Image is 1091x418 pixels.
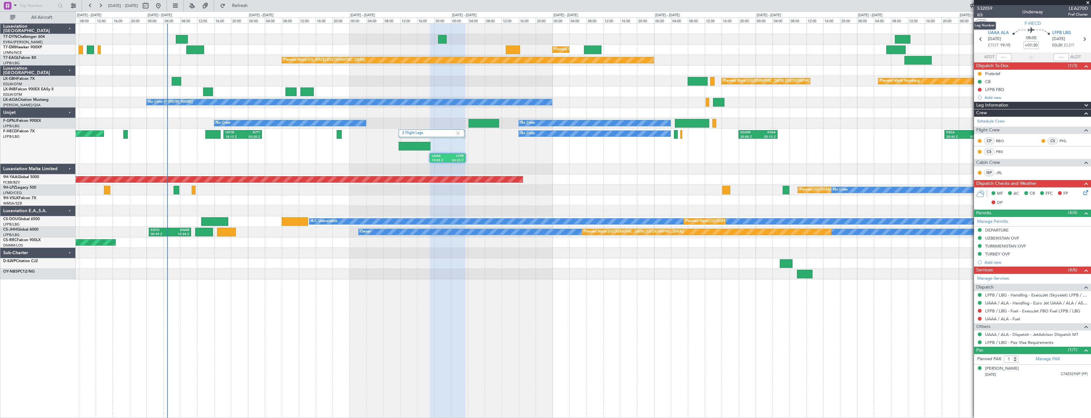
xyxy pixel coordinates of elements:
[996,170,1010,176] a: JRL
[977,5,992,12] span: 532059
[3,103,41,108] a: [PERSON_NAME]/QSA
[552,17,569,23] div: 00:00
[248,17,265,23] div: 00:00
[789,17,806,23] div: 08:00
[217,1,255,11] button: Refresh
[17,15,67,20] span: All Aircraft
[997,200,1003,206] span: DP
[216,118,230,128] div: No Crew
[284,55,365,65] div: Planned Maint [US_STATE] ([GEOGRAPHIC_DATA])
[1070,54,1081,60] span: ALDT
[448,154,463,158] div: LFPB
[799,185,889,195] div: Planned [GEOGRAPHIC_DATA] ([GEOGRAPHIC_DATA])
[3,77,17,81] span: LX-GBH
[148,13,172,18] div: [DATE] - [DATE]
[685,217,786,226] div: Planned Maint [GEOGRAPHIC_DATA] ([GEOGRAPHIC_DATA])
[1036,356,1060,362] a: Manage PAX
[520,129,535,138] div: No Crew
[942,17,958,23] div: 20:00
[3,233,20,237] a: LFPB/LBG
[3,270,35,274] a: OY-NBSPC12/NG
[985,292,1088,298] a: LFPB / LBG - Handling - ExecuJet (Skyvalet) LFPB / LBG
[1068,267,1077,273] span: (4/6)
[3,175,17,179] span: 9H-YAA
[434,17,451,23] div: 20:00
[3,35,45,39] a: T7-DYNChallenger 604
[874,17,891,23] div: 04:00
[985,316,1020,322] a: UAAA / ALA - Fuel
[3,119,17,123] span: F-GPNJ
[620,17,637,23] div: 16:00
[108,3,138,9] span: [DATE] - [DATE]
[1000,42,1010,49] span: 19:15
[925,17,942,23] div: 16:00
[988,42,998,49] span: ETOT
[880,76,920,86] div: Planned Maint Nurnberg
[1025,20,1041,27] span: F-HECD
[976,109,987,117] span: Crew
[3,35,17,39] span: T7-DYN
[654,17,671,23] div: 00:00
[996,53,1012,61] input: --:--
[976,102,1008,109] span: Leg Information
[536,17,552,23] div: 20:00
[3,201,22,206] a: WMSA/SZB
[655,13,680,18] div: [DATE] - [DATE]
[333,17,349,23] div: 20:00
[984,137,994,144] div: CP
[984,169,994,176] div: ISP
[758,130,776,135] div: KSEA
[976,159,1000,166] span: Cabin Crew
[3,61,20,66] a: LFPB/LBG
[985,260,1088,265] div: Add new
[3,87,53,91] a: LX-INBFalcon 900EX EASy II
[977,275,1009,282] a: Manage Services
[977,118,1005,125] a: Schedule Crew
[977,12,992,17] span: 6/6
[857,17,874,23] div: 00:00
[740,130,758,135] div: EGGW
[985,235,1019,241] div: UZBEKISTAN OVF
[130,17,147,23] div: 20:00
[3,56,36,60] a: T7-EAGLFalcon 8X
[316,17,333,23] div: 16:00
[485,17,502,23] div: 08:00
[3,259,16,263] span: D-ILWP
[452,13,477,18] div: [DATE] - [DATE]
[985,340,1053,345] a: LFPB / LBG - Pax Visa Requirements
[3,238,17,242] span: CS-RRC
[3,228,17,232] span: CS-JHH
[1022,9,1043,15] div: Underway
[1068,62,1077,69] span: (1/3)
[1026,35,1036,41] span: 08:05
[432,154,448,158] div: UAAA
[1068,209,1077,216] span: (4/4)
[3,243,23,248] a: DNMM/LOS
[243,130,260,135] div: RJTT
[147,17,163,23] div: 00:00
[985,366,1019,372] div: [PERSON_NAME]
[180,17,197,23] div: 08:00
[840,17,857,23] div: 20:00
[1064,42,1074,49] span: ELDT
[3,87,16,91] span: LX-INB
[554,45,615,54] div: Planned Maint [GEOGRAPHIC_DATA]
[891,17,908,23] div: 08:00
[1061,372,1088,377] span: C74ZX21NP (PP)
[77,13,101,18] div: [DATE] - [DATE]
[148,97,193,107] div: No Crew [PERSON_NAME]
[964,130,982,135] div: LFPB
[349,17,366,23] div: 00:00
[1068,12,1088,17] span: Pref Charter
[977,356,1001,362] label: Planned PAX
[3,129,17,133] span: F-HECD
[985,79,991,84] div: CB
[3,196,19,200] span: 9H-VSLK
[705,17,722,23] div: 12:00
[976,62,1008,70] span: Dispatch To-Dos
[3,191,22,195] a: LFMD/CEQ
[225,135,243,139] div: 18:15 Z
[996,138,1010,144] a: RBO
[806,17,823,23] div: 12:00
[417,17,434,23] div: 16:00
